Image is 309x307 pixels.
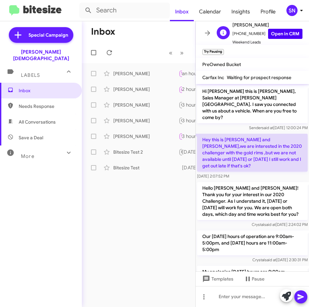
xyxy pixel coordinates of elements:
[181,134,200,138] span: Try Pausing
[197,266,308,284] p: My apologies [DATE] hours are 9:00am-7:00pm.
[165,46,188,60] nav: Page navigation example
[182,149,203,155] div: [DATE]
[232,29,302,39] span: [PHONE_NUMBER]
[197,134,308,172] p: Hey this is [PERSON_NAME] and [PERSON_NAME],we are interested in the 2020 challenger with the gol...
[182,86,214,93] div: 2 hours ago
[169,49,173,57] span: «
[182,164,203,171] div: [DATE]
[252,273,264,285] span: Pause
[176,46,188,60] button: Next
[182,70,214,77] div: an hour ago
[181,88,198,92] span: Call Them
[179,164,182,171] div: Sounds great thanks!
[182,102,214,108] div: 3 hours ago
[113,70,179,77] div: [PERSON_NAME]
[113,117,179,124] div: [PERSON_NAME]
[19,119,56,125] span: All Conversations
[182,133,214,140] div: 3 hours ago
[21,153,34,159] span: More
[252,222,308,227] span: Crystal [DATE] 2:24:02 PM
[180,49,184,57] span: »
[281,5,302,16] button: SN
[179,148,182,156] div: Sounds great!
[201,273,233,285] span: Templates
[113,164,179,171] div: Bitesize Test
[202,75,224,80] span: Carfax Inc
[264,222,276,227] span: said at
[179,85,182,93] div: Inbound Call
[232,39,302,45] span: Weekend Leads
[226,2,255,21] a: Insights
[286,5,298,16] div: SN
[252,257,308,262] span: Crystal [DATE] 2:30:31 PM
[9,27,73,43] a: Special Campaign
[197,182,308,220] p: Hello [PERSON_NAME] and [PERSON_NAME]! Thank you for your interest in our 2020 Challenger. As I u...
[179,132,182,140] div: I'm not ready to yet to work on a deal
[268,29,302,39] a: Open in CRM
[113,133,179,140] div: [PERSON_NAME]
[113,86,179,93] div: [PERSON_NAME]
[255,2,281,21] a: Profile
[181,71,200,76] span: Try Pausing
[170,2,194,21] a: Inbox
[197,230,308,255] p: Our [DATE] hours of operation are 9:00am-5:00pm, and [DATE] hours are 11:00am-5:00pm
[262,125,273,130] span: said at
[265,257,276,262] span: said at
[165,46,176,60] button: Previous
[113,149,179,155] div: Bitesize Test 2
[21,72,40,78] span: Labels
[202,61,241,67] span: PreOwned Bucket
[181,150,216,154] span: Buick and GMC Lead
[232,21,302,29] span: [PERSON_NAME]
[227,75,291,80] span: Waiting for prospect response
[197,85,308,123] p: Hi [PERSON_NAME] this is [PERSON_NAME], Sales Manager at [PERSON_NAME][GEOGRAPHIC_DATA]. I saw yo...
[181,118,200,123] span: CJDR Lead
[249,125,308,130] span: Sender [DATE] 12:00:24 PM
[28,32,68,38] span: Special Campaign
[179,70,182,77] div: My apologies [DATE] hours are 9:00am-7:00pm.
[197,174,229,179] span: [DATE] 2:07:52 PM
[202,49,224,55] small: Try Pausing
[239,273,270,285] button: Pause
[182,117,214,124] div: 3 hours ago
[196,273,239,285] button: Templates
[179,101,182,109] div: No worries. Is there information we can help you with?
[19,103,74,110] span: Needs Response
[19,134,43,141] span: Save a Deal
[194,2,226,21] a: Calendar
[181,103,200,107] span: CJDR Lead
[179,117,182,124] div: No worries. I will get those sent to you right away.
[113,102,179,108] div: [PERSON_NAME]
[19,87,74,94] span: Inbox
[79,3,170,18] input: Search
[91,26,115,37] h1: Inbox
